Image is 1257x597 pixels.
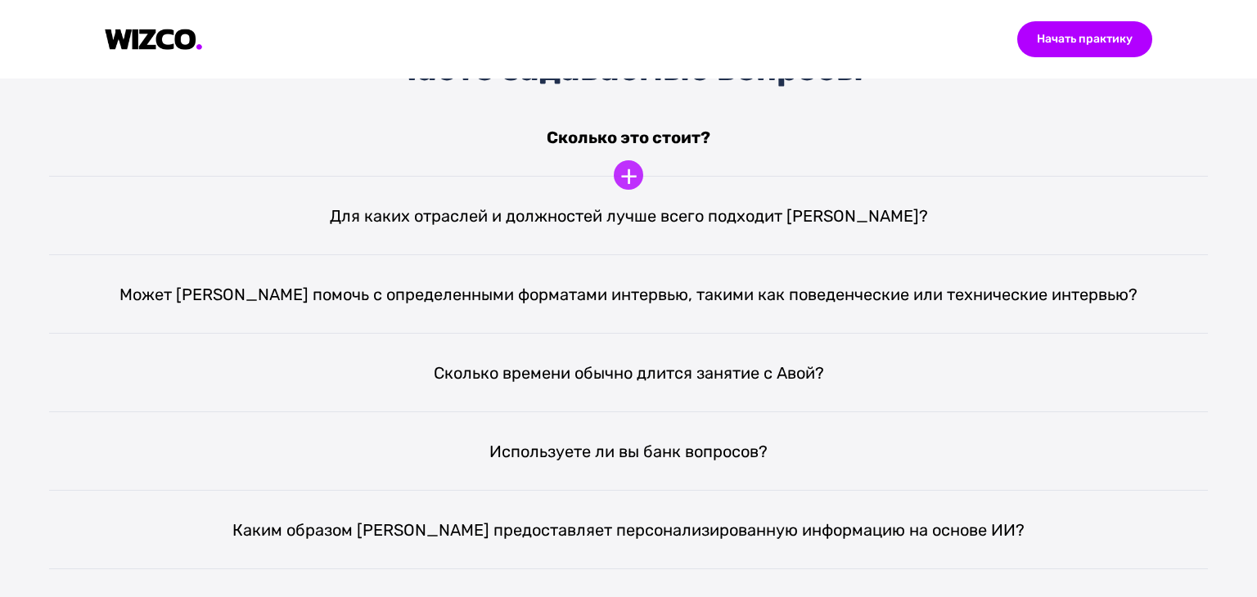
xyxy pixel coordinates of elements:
img: логотип [105,29,203,51]
font: Может [PERSON_NAME] помочь с определенными форматами интервью, такими как поведенческие или техни... [119,285,1138,304]
div: + [614,160,643,190]
font: Для каких отраслей и должностей лучше всего подходит [PERSON_NAME]? [330,206,928,226]
font: Начать практику [1037,32,1133,46]
font: Каким образом [PERSON_NAME] предоставляет персонализированную информацию на основе ИИ? [232,520,1025,540]
font: Используете ли вы банк вопросов? [489,442,768,461]
font: Сколько это стоит? [547,128,710,147]
font: Сколько времени обычно длится занятие с Авой? [434,363,824,383]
